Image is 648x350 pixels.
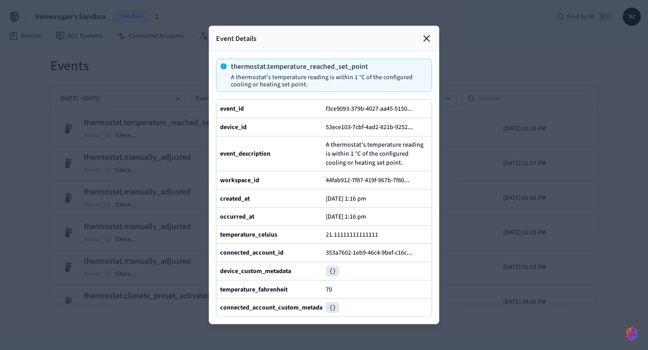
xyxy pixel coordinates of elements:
p: [DATE] 1:16 pm [326,213,366,220]
b: temperature_celsius [220,230,277,239]
span: A thermostat's temperature reading is within 1 °C of the configured cooling or heating set point. [326,140,428,167]
p: [DATE] 1:16 pm [326,195,366,202]
b: connected_account_custom_metadata [220,303,328,312]
span: 21.11111111111111 [326,230,378,239]
pre: {} [326,302,339,313]
button: 353a7602-1eb9-46c4-9bef-c16c... [324,247,421,258]
b: event_description [220,149,270,158]
b: workspace_id [220,176,259,185]
pre: {} [326,266,339,277]
b: temperature_fahrenheit [220,285,288,294]
button: 53ece103-7cbf-4ad2-821b-9252... [324,122,422,133]
img: SeamLogoGradient.69752ec5.svg [626,327,637,341]
p: Event Details [216,33,256,44]
button: 44fab912-7f87-419f-967b-7f80... [324,175,418,186]
b: occurred_at [220,212,254,221]
p: A thermostat's temperature reading is within 1 °C of the configured cooling or heating set point. [231,74,424,88]
button: f3ce9093-379b-4027-aa45-5150... [324,103,422,114]
p: thermostat.temperature_reached_set_point [231,63,424,70]
b: device_id [220,123,247,132]
b: created_at [220,194,250,203]
b: device_custom_metadata [220,267,291,276]
b: connected_account_id [220,248,283,257]
b: event_id [220,104,244,113]
span: 70 [326,285,332,294]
